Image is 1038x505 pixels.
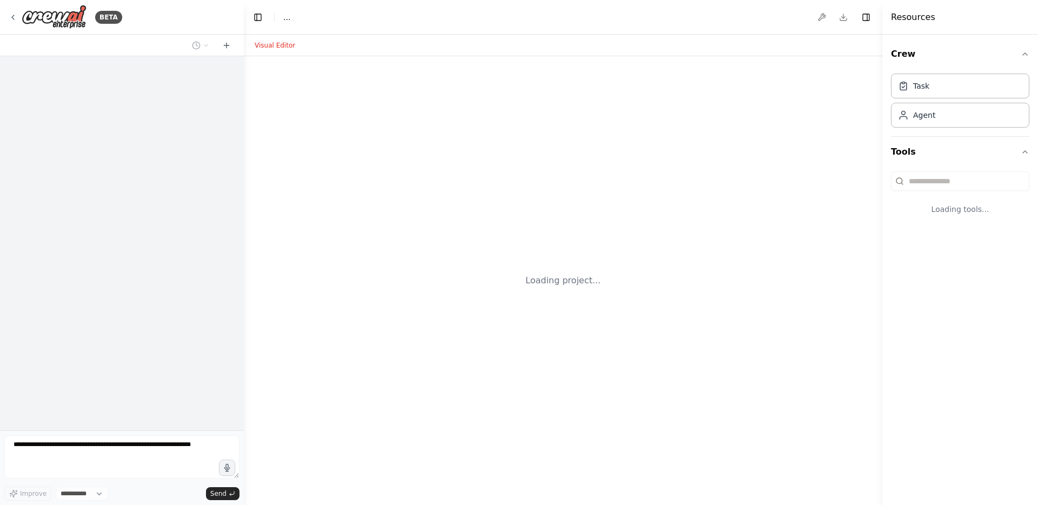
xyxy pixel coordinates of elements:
[891,11,935,24] h4: Resources
[4,487,51,501] button: Improve
[20,489,46,498] span: Improve
[913,81,929,91] div: Task
[248,39,302,52] button: Visual Editor
[525,274,601,287] div: Loading project...
[913,110,935,121] div: Agent
[891,195,1029,223] div: Loading tools...
[206,487,239,500] button: Send
[95,11,122,24] div: BETA
[188,39,214,52] button: Switch to previous chat
[219,460,235,476] button: Click to speak your automation idea
[891,69,1029,136] div: Crew
[22,5,86,29] img: Logo
[891,137,1029,167] button: Tools
[859,10,874,25] button: Hide right sidebar
[218,39,235,52] button: Start a new chat
[891,167,1029,232] div: Tools
[283,12,290,23] nav: breadcrumb
[283,12,290,23] span: ...
[250,10,265,25] button: Hide left sidebar
[891,39,1029,69] button: Crew
[210,489,227,498] span: Send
